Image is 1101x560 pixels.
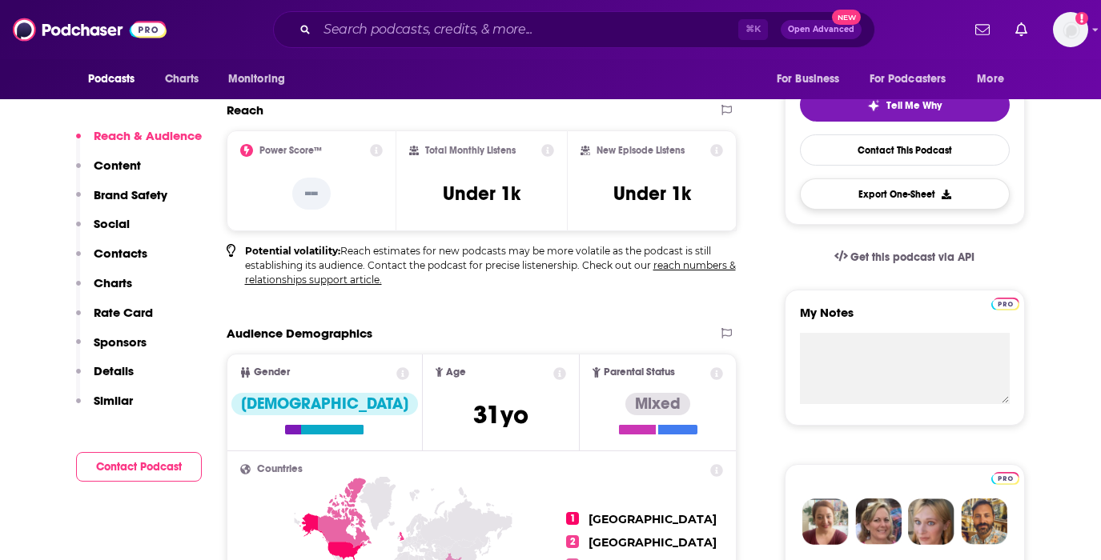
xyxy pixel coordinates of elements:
[566,512,579,525] span: 1
[1053,12,1088,47] img: User Profile
[613,182,691,206] h3: Under 1k
[76,158,141,187] button: Content
[227,102,263,118] h2: Reach
[76,246,147,275] button: Contacts
[832,10,861,25] span: New
[273,11,875,48] div: Search podcasts, credits, & more...
[604,367,675,378] span: Parental Status
[781,20,862,39] button: Open AdvancedNew
[254,367,290,378] span: Gender
[76,216,130,246] button: Social
[165,68,199,90] span: Charts
[867,99,880,112] img: tell me why sparkle
[425,145,516,156] h2: Total Monthly Listens
[76,334,147,364] button: Sponsors
[870,68,946,90] span: For Podcasters
[88,68,135,90] span: Podcasts
[245,244,737,287] p: Reach estimates for new podcasts may be more volatile as the podcast is still establishing its au...
[94,246,147,261] p: Contacts
[625,393,690,415] div: Mixed
[886,99,942,112] span: Tell Me Why
[859,64,970,94] button: open menu
[217,64,306,94] button: open menu
[94,393,133,408] p: Similar
[94,305,153,320] p: Rate Card
[969,16,996,43] a: Show notifications dropdown
[473,399,528,430] span: 31 yo
[94,128,202,143] p: Reach & Audience
[1009,16,1034,43] a: Show notifications dropdown
[257,464,303,474] span: Countries
[446,367,466,378] span: Age
[94,158,141,173] p: Content
[94,187,167,202] p: Brand Safety
[850,250,974,264] span: Get this podcast via API
[245,245,340,257] b: Potential volatility:
[94,334,147,350] p: Sponsors
[94,275,132,290] p: Charts
[76,452,202,482] button: Contact Podcast
[94,216,130,231] p: Social
[76,363,134,393] button: Details
[76,128,202,158] button: Reach & Audience
[245,259,736,286] a: reach numbers & relationships support article.
[966,64,1024,94] button: open menu
[777,68,840,90] span: For Business
[155,64,209,94] a: Charts
[991,472,1019,485] img: Podchaser Pro
[991,295,1019,310] a: Pro website
[961,498,1007,545] img: Jon Profile
[228,68,285,90] span: Monitoring
[800,88,1010,122] button: tell me why sparkleTell Me Why
[94,363,134,378] p: Details
[1075,12,1088,25] svg: Add a profile image
[802,498,849,545] img: Sydney Profile
[800,305,1010,333] label: My Notes
[822,238,988,277] a: Get this podcast via API
[566,535,579,548] span: 2
[765,64,860,94] button: open menu
[589,535,717,550] span: [GEOGRAPHIC_DATA]
[77,64,156,94] button: open menu
[991,298,1019,310] img: Podchaser Pro
[76,393,133,422] button: Similar
[1053,12,1088,47] span: Logged in as CommsPodchaser
[908,498,954,545] img: Jules Profile
[800,178,1010,210] button: Export One-Sheet
[76,275,132,305] button: Charts
[977,68,1004,90] span: More
[292,178,331,210] p: --
[259,145,322,156] h2: Power Score™
[855,498,902,545] img: Barbara Profile
[76,187,167,217] button: Brand Safety
[991,470,1019,485] a: Pro website
[738,19,768,40] span: ⌘ K
[231,393,418,415] div: [DEMOGRAPHIC_DATA]
[443,182,520,206] h3: Under 1k
[788,26,854,34] span: Open Advanced
[589,512,717,526] span: [GEOGRAPHIC_DATA]
[227,326,372,341] h2: Audience Demographics
[597,145,685,156] h2: New Episode Listens
[13,14,167,45] img: Podchaser - Follow, Share and Rate Podcasts
[317,17,738,42] input: Search podcasts, credits, & more...
[1053,12,1088,47] button: Show profile menu
[76,305,153,334] button: Rate Card
[800,134,1010,166] a: Contact This Podcast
